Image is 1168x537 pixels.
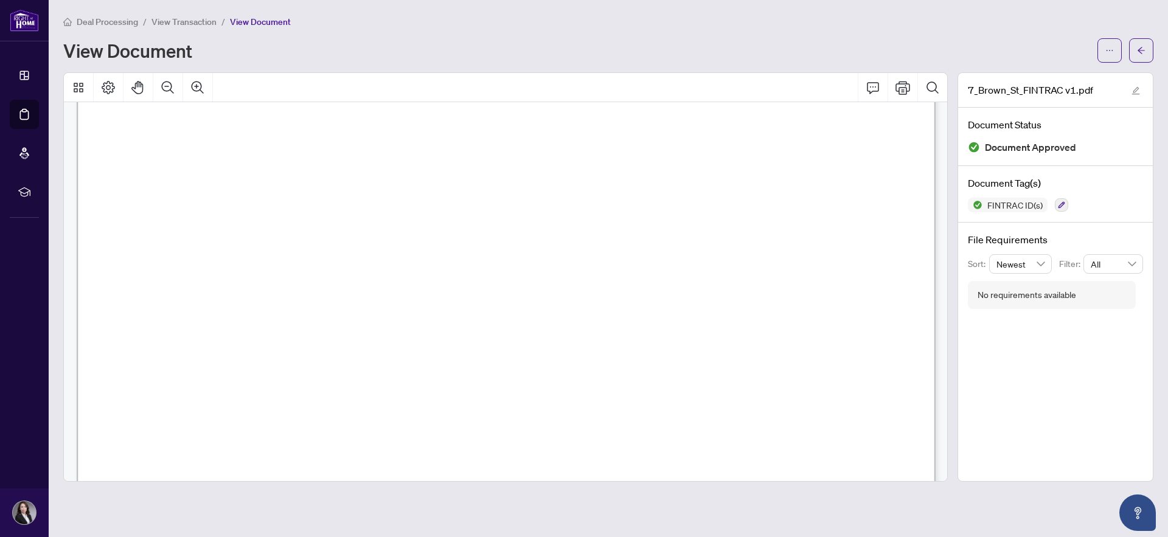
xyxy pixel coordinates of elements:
[221,15,225,29] li: /
[1059,257,1083,271] p: Filter:
[968,257,989,271] p: Sort:
[968,141,980,153] img: Document Status
[996,255,1045,273] span: Newest
[1091,255,1136,273] span: All
[63,18,72,26] span: home
[13,501,36,524] img: Profile Icon
[978,288,1076,302] div: No requirements available
[968,83,1093,97] span: 7_Brown_St_FINTRAC v1.pdf
[1105,46,1114,55] span: ellipsis
[63,41,192,60] h1: View Document
[985,139,1076,156] span: Document Approved
[968,198,982,212] img: Status Icon
[230,16,291,27] span: View Document
[151,16,217,27] span: View Transaction
[1131,86,1140,95] span: edit
[982,201,1048,209] span: FINTRAC ID(s)
[10,9,39,32] img: logo
[968,117,1143,132] h4: Document Status
[1119,494,1156,531] button: Open asap
[1137,46,1145,55] span: arrow-left
[968,176,1143,190] h4: Document Tag(s)
[968,232,1143,247] h4: File Requirements
[143,15,147,29] li: /
[77,16,138,27] span: Deal Processing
